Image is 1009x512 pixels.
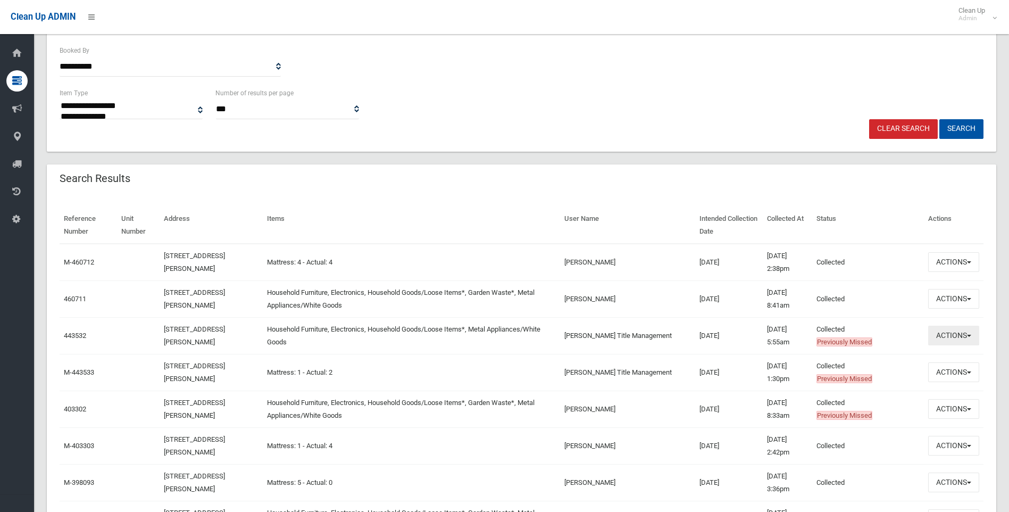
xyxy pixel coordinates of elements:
[816,337,872,346] span: Previously Missed
[11,12,76,22] span: Clean Up ADMIN
[928,362,979,382] button: Actions
[812,280,924,317] td: Collected
[928,399,979,419] button: Actions
[763,427,812,464] td: [DATE] 2:42pm
[695,207,762,244] th: Intended Collection Date
[928,289,979,309] button: Actions
[164,288,225,309] a: [STREET_ADDRESS][PERSON_NAME]
[812,391,924,427] td: Collected
[939,119,983,139] button: Search
[812,427,924,464] td: Collected
[560,207,695,244] th: User Name
[64,478,94,486] a: M-398093
[763,317,812,354] td: [DATE] 5:55am
[64,405,86,413] a: 403302
[560,244,695,281] td: [PERSON_NAME]
[695,280,762,317] td: [DATE]
[560,354,695,391] td: [PERSON_NAME] Title Management
[117,207,159,244] th: Unit Number
[263,464,560,501] td: Mattress: 5 - Actual: 0
[695,391,762,427] td: [DATE]
[263,244,560,281] td: Mattress: 4 - Actual: 4
[924,207,983,244] th: Actions
[812,464,924,501] td: Collected
[60,207,117,244] th: Reference Number
[64,442,94,450] a: M-403303
[560,391,695,427] td: [PERSON_NAME]
[763,207,812,244] th: Collected At
[928,473,979,492] button: Actions
[64,295,86,303] a: 460711
[164,325,225,346] a: [STREET_ADDRESS][PERSON_NAME]
[263,280,560,317] td: Household Furniture, Electronics, Household Goods/Loose Items*, Garden Waste*, Metal Appliances/W...
[695,354,762,391] td: [DATE]
[958,14,985,22] small: Admin
[928,326,979,345] button: Actions
[164,435,225,456] a: [STREET_ADDRESS][PERSON_NAME]
[164,362,225,383] a: [STREET_ADDRESS][PERSON_NAME]
[928,252,979,272] button: Actions
[60,45,89,56] label: Booked By
[816,411,872,420] span: Previously Missed
[64,258,94,266] a: M-460712
[60,87,88,99] label: Item Type
[812,317,924,354] td: Collected
[869,119,938,139] a: Clear Search
[763,280,812,317] td: [DATE] 8:41am
[812,207,924,244] th: Status
[695,244,762,281] td: [DATE]
[64,368,94,376] a: M-443533
[953,6,996,22] span: Clean Up
[812,354,924,391] td: Collected
[928,436,979,456] button: Actions
[47,168,143,189] header: Search Results
[215,87,294,99] label: Number of results per page
[560,280,695,317] td: [PERSON_NAME]
[763,464,812,501] td: [DATE] 3:36pm
[263,427,560,464] td: Mattress: 1 - Actual: 4
[816,374,872,383] span: Previously Missed
[164,472,225,493] a: [STREET_ADDRESS][PERSON_NAME]
[812,244,924,281] td: Collected
[763,391,812,427] td: [DATE] 8:33am
[695,427,762,464] td: [DATE]
[695,317,762,354] td: [DATE]
[164,252,225,272] a: [STREET_ADDRESS][PERSON_NAME]
[560,427,695,464] td: [PERSON_NAME]
[64,332,86,340] a: 443532
[263,317,560,354] td: Household Furniture, Electronics, Household Goods/Loose Items*, Metal Appliances/White Goods
[560,464,695,501] td: [PERSON_NAME]
[763,244,812,281] td: [DATE] 2:38pm
[164,399,225,419] a: [STREET_ADDRESS][PERSON_NAME]
[560,317,695,354] td: [PERSON_NAME] Title Management
[160,207,263,244] th: Address
[263,354,560,391] td: Mattress: 1 - Actual: 2
[263,391,560,427] td: Household Furniture, Electronics, Household Goods/Loose Items*, Garden Waste*, Metal Appliances/W...
[695,464,762,501] td: [DATE]
[763,354,812,391] td: [DATE] 1:30pm
[263,207,560,244] th: Items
